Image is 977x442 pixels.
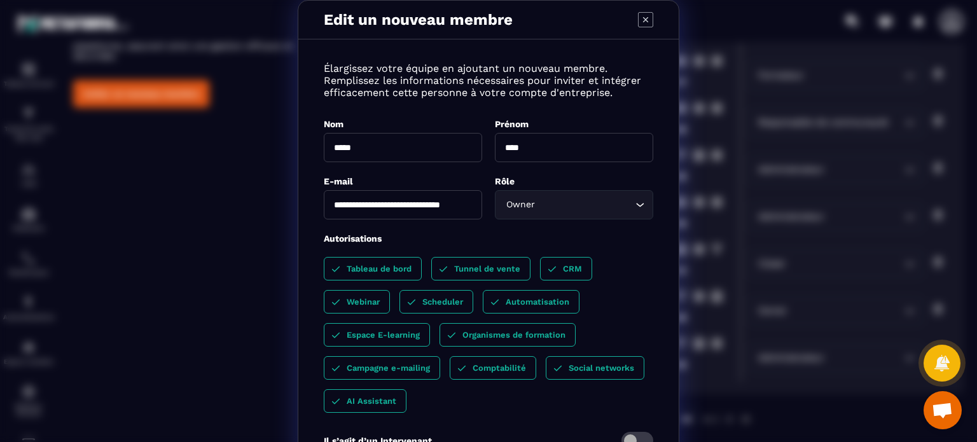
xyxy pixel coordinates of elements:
label: Nom [324,119,343,129]
div: Ouvrir le chat [924,391,962,429]
input: Search for option [537,198,632,212]
div: Search for option [495,190,653,219]
p: Campagne e-mailing [347,363,430,373]
p: Social networks [569,363,634,373]
p: Organismes de formation [462,330,565,340]
label: Prénom [495,119,529,129]
label: E-mail [324,176,353,186]
p: Élargissez votre équipe en ajoutant un nouveau membre. Remplissez les informations nécessaires po... [324,62,653,99]
p: AI Assistant [347,396,396,406]
p: Espace E-learning [347,330,420,340]
p: Webinar [347,297,380,307]
p: Tableau de bord [347,264,412,273]
p: Edit un nouveau membre [324,11,513,29]
span: Owner [503,198,537,212]
label: Rôle [495,176,515,186]
p: Comptabilité [473,363,526,373]
p: Tunnel de vente [454,264,520,273]
p: Automatisation [506,297,569,307]
label: Autorisations [324,233,382,244]
p: CRM [563,264,582,273]
p: Scheduler [422,297,463,307]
